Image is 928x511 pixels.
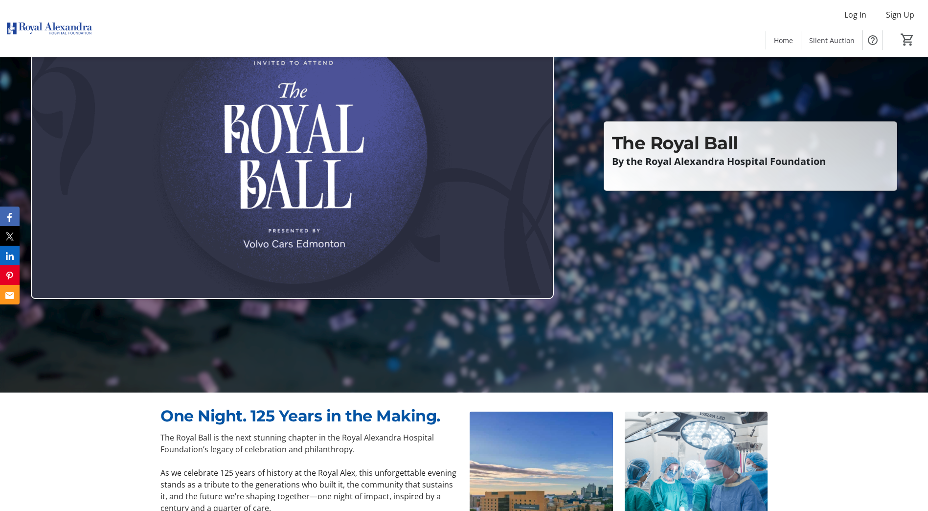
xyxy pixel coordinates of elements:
p: One Night. 125 Years in the Making. [160,404,458,428]
button: Log In [837,7,874,23]
button: Help [863,30,883,50]
span: Home [774,35,793,46]
a: Silent Auction [801,31,862,49]
span: Sign Up [886,9,914,21]
button: Cart [899,31,916,48]
a: Home [766,31,801,49]
span: Log In [844,9,866,21]
p: By the Royal Alexandra Hospital Foundation [612,156,889,167]
button: Sign Up [878,7,922,23]
span: Silent Auction [809,35,855,46]
span: The Royal Ball [612,132,738,154]
img: Campaign CTA Media Photo [31,5,554,299]
span: The Royal Ball is the next stunning chapter in the Royal Alexandra Hospital Foundation’s legacy o... [160,432,434,455]
img: Royal Alexandra Hospital Foundation's Logo [6,4,93,53]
